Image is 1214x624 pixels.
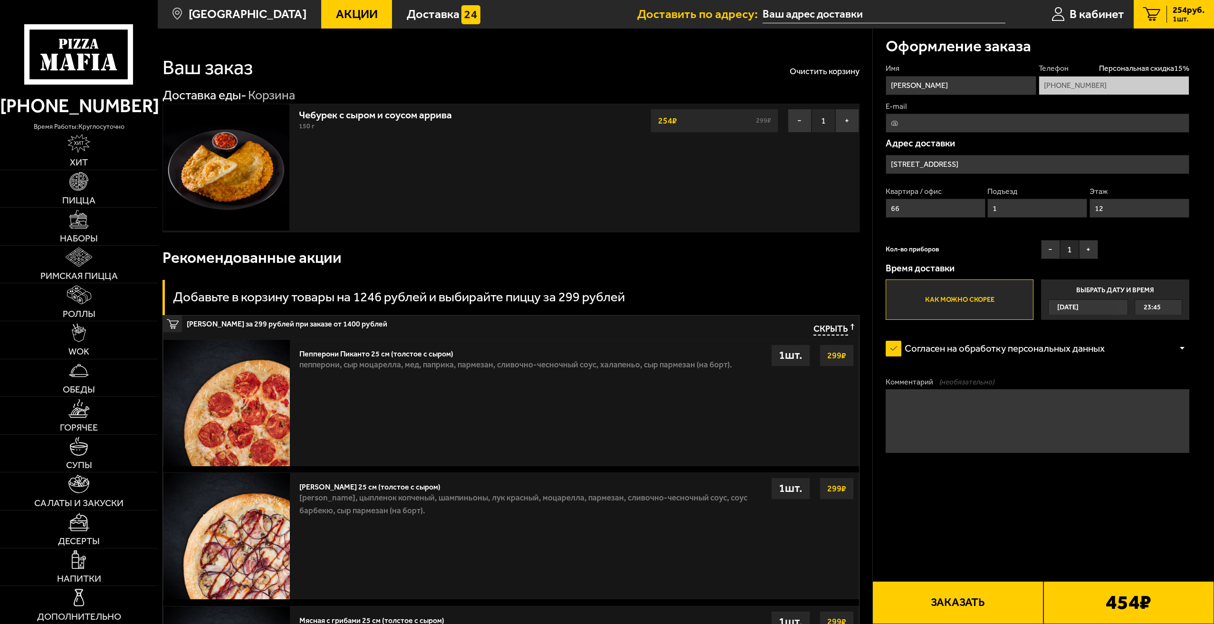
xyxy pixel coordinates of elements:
[886,101,1189,112] label: E-mail
[163,87,247,103] a: Доставка еды-
[1173,6,1204,15] span: 254 руб.
[790,67,860,76] button: Очистить корзину
[248,87,295,104] div: Корзина
[299,491,759,521] p: [PERSON_NAME], цыпленок копченый, шампиньоны, лук красный, моцарелла, пармезан, сливочно-чесночны...
[886,246,939,253] span: Кол-во приборов
[1041,240,1060,259] button: −
[825,480,849,498] strong: 299 ₽
[60,423,98,432] span: Горячее
[63,385,95,394] span: Обеды
[336,8,378,20] span: Акции
[812,109,835,133] span: 1
[813,324,854,335] button: Скрыть
[63,309,96,319] span: Роллы
[987,186,1087,197] label: Подъезд
[886,139,1189,148] p: Адрес доставки
[37,612,121,622] span: Дополнительно
[189,8,306,20] span: [GEOGRAPHIC_DATA]
[62,196,96,205] span: Пицца
[58,537,100,546] span: Десерты
[299,478,759,491] div: [PERSON_NAME] 25 см (толстое с сыром)
[163,58,253,78] h1: Ваш заказ
[763,6,1005,23] span: Санкт-Петербург, Аэродромная улица, 5к1
[1173,15,1204,23] span: 1 шт.
[34,499,124,508] span: Салаты и закуски
[886,279,1033,320] label: Как можно скорее
[1039,76,1189,95] input: +7 (
[771,345,810,366] div: 1 шт.
[813,324,848,335] span: Скрыть
[163,339,859,466] a: Пепперони Пиканто 25 см (толстое с сыром)пепперони, сыр Моцарелла, мед, паприка, пармезан, сливоч...
[1079,240,1098,259] button: +
[886,377,1189,387] label: Комментарий
[788,109,812,133] button: −
[1106,592,1151,613] b: 454 ₽
[299,345,732,358] div: Пепперони Пиканто 25 см (толстое с сыром)
[163,250,342,265] h3: Рекомендованные акции
[763,6,1005,23] input: Ваш адрес доставки
[461,5,480,24] img: 15daf4d41897b9f0e9f617042186c801.svg
[68,347,89,356] span: WOK
[886,76,1036,95] input: Имя
[187,316,604,328] span: [PERSON_NAME] за 299 рублей при заказе от 1400 рублей
[1041,279,1189,320] label: Выбрать дату и время
[656,112,679,130] strong: 254 ₽
[1090,186,1189,197] label: Этаж
[886,264,1189,273] p: Время доставки
[1070,8,1124,20] span: В кабинет
[1099,63,1189,74] span: Персональная скидка 15 %
[1039,63,1189,74] label: Телефон
[70,158,88,167] span: Хит
[407,8,459,20] span: Доставка
[886,114,1189,133] input: @
[886,38,1031,54] h3: Оформление заказа
[299,358,732,376] p: пепперони, сыр Моцарелла, мед, паприка, пармезан, сливочно-чесночный соус, халапеньо, сыр пармеза...
[886,186,985,197] label: Квартира / офис
[872,581,1043,624] button: Заказать
[825,346,849,365] strong: 299 ₽
[66,461,92,470] span: Супы
[1144,300,1161,315] span: 23:45
[835,109,859,133] button: +
[1057,300,1079,315] span: [DATE]
[886,336,1118,361] label: Согласен на обработку персональных данных
[57,574,101,584] span: Напитки
[886,63,1036,74] label: Имя
[40,271,118,281] span: Римская пицца
[163,472,859,599] a: [PERSON_NAME] 25 см (толстое с сыром)[PERSON_NAME], цыпленок копченый, шампиньоны, лук красный, м...
[299,122,315,130] span: 150 г
[173,290,625,304] h3: Добавьте в корзину товары на 1246 рублей и выбирайте пиццу за 299 рублей
[60,234,98,243] span: Наборы
[939,377,994,387] span: (необязательно)
[1060,240,1079,259] span: 1
[299,105,465,121] a: Чебурек с сыром и соусом аррива
[637,8,763,20] span: Доставить по адресу:
[754,117,773,124] s: 299 ₽
[771,478,810,499] div: 1 шт.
